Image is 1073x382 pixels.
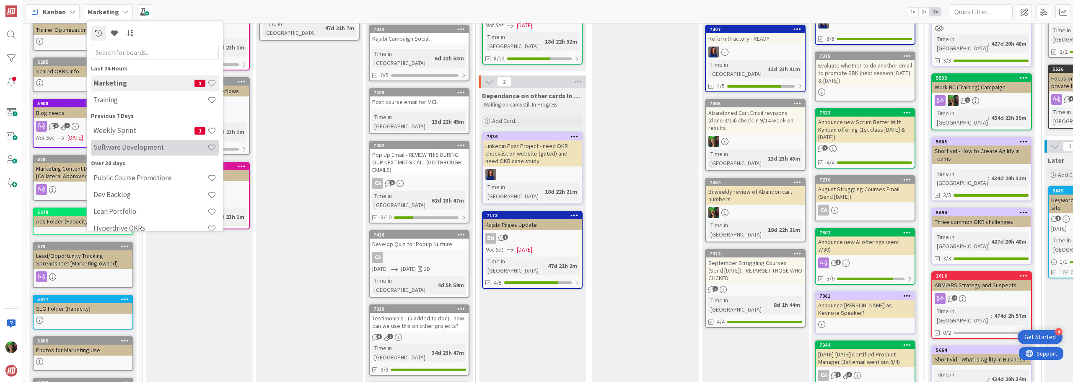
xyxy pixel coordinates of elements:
span: : [321,23,323,33]
div: CA [816,205,915,216]
div: 69d 23h 1m [213,43,246,52]
div: Time in [GEOGRAPHIC_DATA] [708,296,770,314]
div: Last 24 Hours [91,64,219,73]
span: [DATE] [1051,224,1067,233]
div: Time in [GEOGRAPHIC_DATA] [708,221,765,239]
div: 7262Pop Up Email - REVIEW THIS DURING OUR NEXT MKTG CALL (GO THROUGH EMAILS) [370,142,469,175]
div: 7319 [370,26,469,33]
i: Not Set [485,21,503,29]
div: CA [816,370,915,381]
div: 6140Trainer Optimizations [34,17,132,35]
div: 7270 [819,177,915,183]
div: Time in [GEOGRAPHIC_DATA] [485,182,542,201]
a: 7173Kajabi Pages UpdateBMNot Set[DATE]Time in [GEOGRAPHIC_DATA]:47d 21h 2m4/5 [482,211,583,289]
a: 7302Announce new AI offerings (sent 7/30)5/6 [815,228,915,285]
img: SL [485,169,496,180]
div: 7323 [816,109,915,117]
span: 4/5 [717,82,725,91]
div: 7361Announce [PERSON_NAME] as Keynote Speaker? [816,292,915,318]
div: Develop Quiz for Popup Nurture [370,239,469,249]
div: 8d 1h 44m [772,300,802,309]
div: Time in [GEOGRAPHIC_DATA] [262,19,321,37]
span: 0/5 [381,71,389,80]
h4: Marketing [93,79,194,87]
div: Over 30 days [91,159,219,168]
div: 2616 [932,272,1031,280]
a: 5665Short vid - How to Create Agility in TeamsTime in [GEOGRAPHIC_DATA]:434d 20h 32m3/3 [931,137,1032,201]
div: Photos for Marketing Use [34,345,132,356]
div: 7307Referral Factory - READY [706,26,805,44]
div: 7302 [816,229,915,236]
span: 0/2 [943,328,951,337]
div: 7270 [816,176,915,184]
div: SEO Folder (Hapacity) [34,303,132,314]
div: Bi weekly review of Abandon cart numbers [706,186,805,205]
a: 7365Abandoned Cart Email revisions (done 8/14) check in 9/14 week on resultsSLTime in [GEOGRAPHIC... [705,99,806,171]
div: Time in [GEOGRAPHIC_DATA] [935,109,988,127]
div: 7365Abandoned Cart Email revisions (done 8/14) check in 9/14 week on results [706,100,805,133]
span: 3 [389,180,395,185]
div: Scaled OKRs Info [34,66,132,77]
div: 7365 [710,101,805,107]
div: 7270August Struggling Courses Email (Send [DATE]) [816,176,915,202]
a: Time in [GEOGRAPHIC_DATA]:427d 20h 48m3/3 [931,3,1032,67]
div: 1D [424,265,430,273]
span: 1 / 1 [1060,257,1068,266]
div: Three common OKR challenges [932,216,1031,227]
h4: Weekly Sprint [93,126,194,135]
img: avatar [5,365,17,377]
a: 7375Evaluate whether to do another email to promote SBK (next session [DATE] & [DATE]) [815,52,915,101]
span: 3 [847,372,852,377]
div: Previous 7 Days [91,112,219,120]
span: [DATE] [517,21,532,30]
span: 2 [497,77,511,87]
div: 7361 [819,293,915,299]
div: 5533 [936,75,1031,81]
div: 69d 23h 1m [213,212,246,221]
a: 5908Blog needsNot Set[DATE] [33,99,133,148]
div: 7322 [706,250,805,257]
div: 5609 [34,337,132,345]
span: 3/10 [381,213,391,222]
div: 47d 21h 2m [546,261,579,270]
div: Time in [GEOGRAPHIC_DATA] [372,191,428,210]
div: 4d 5h 59m [435,281,466,290]
input: Quick Filter... [950,4,1013,19]
div: Pop Up Email - REVIEW THIS DURING OUR NEXT MKTG CALL (GO THROUGH EMAILS) [370,149,469,175]
span: : [428,348,430,357]
div: Time in [GEOGRAPHIC_DATA] [485,32,542,51]
i: Not Set [485,246,503,253]
span: 4/5 [494,278,502,287]
span: : [765,225,766,234]
a: 6285Scaled OKRs Info [33,57,133,92]
div: 5665Short vid - How to Create Agility in Teams [932,138,1031,164]
div: 7318Testimonials - (5 added to doc) - how can we use this on other projects? [370,305,469,331]
div: Time in [GEOGRAPHIC_DATA] [935,34,988,53]
div: [DATE]-[DATE] Certified Product Manager (1st email went out 8/4) [816,349,915,367]
span: : [988,237,989,246]
div: 4 [1055,328,1063,335]
div: 13d 23h 43m [766,154,802,163]
div: 7319Kajabi Campaign Social [370,26,469,44]
div: 7344 [816,341,915,349]
div: 7262 [370,142,469,149]
div: 6d 22h 53m [433,54,466,63]
span: 2 [822,145,828,151]
div: 7364 [710,179,805,185]
a: 7322September Struggling Courses (Send [DATE]) - RETARGET THOSE WHO CLICKED!Time in [GEOGRAPHIC_D... [705,249,806,328]
div: SL [706,207,805,218]
b: Marketing [88,8,119,16]
div: 7318 [370,305,469,313]
a: 378Marketing Content Directory [Collateral Approved for Sales Use] [33,155,133,201]
div: 7323Announce new Scrum Better With Kanban offering (1st class [DATE] & [DATE]) [816,109,915,143]
span: 1 [965,97,970,103]
div: Kajabi Pages Update [483,219,582,230]
div: BM [485,233,496,244]
div: 7322 [710,251,805,257]
img: SL [708,47,719,57]
div: Blog needs [34,107,132,118]
div: 5609 [37,338,132,344]
div: 378Marketing Content Directory [Collateral Approved for Sales Use] [34,156,132,182]
div: 7364Bi weekly review of Abandon cart numbers [706,179,805,205]
div: 474d 2h 57m [992,311,1029,320]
